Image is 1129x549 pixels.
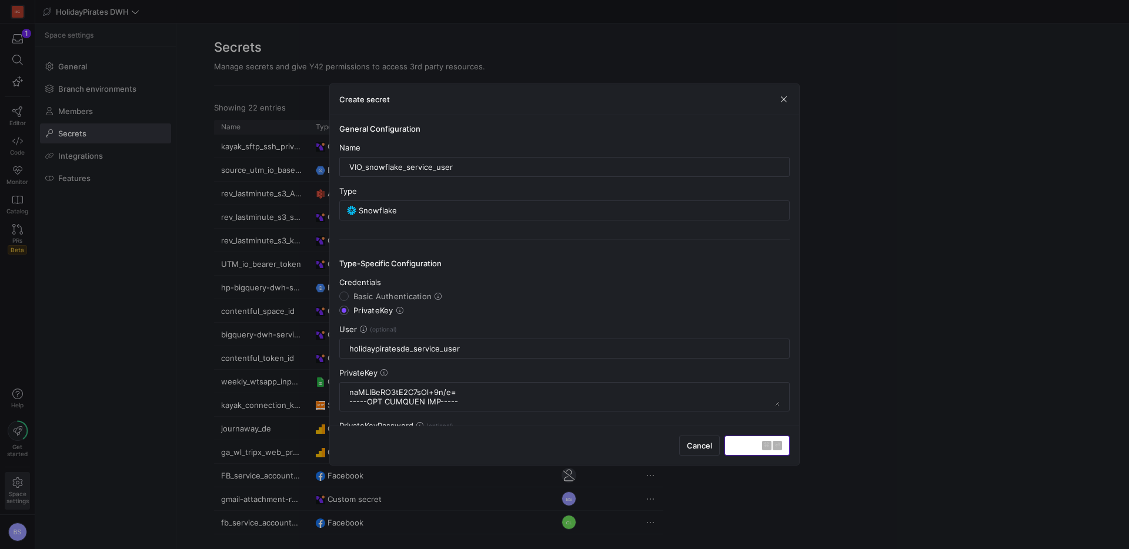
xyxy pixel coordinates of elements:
[339,143,360,152] span: Name
[353,306,393,315] span: PrivateKey
[339,124,790,133] h4: General Configuration
[347,206,356,215] img: undefined
[339,186,790,196] div: Type
[339,421,413,430] span: PrivateKeyPassword
[339,368,378,377] span: PrivateKey
[353,292,432,301] span: Basic Authentication
[679,436,720,456] button: Cancel
[339,259,790,268] h4: Type-Specific Configuration
[339,95,390,104] h3: Create secret
[339,277,381,287] span: Credentials
[339,324,357,334] span: User
[687,441,712,450] span: Cancel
